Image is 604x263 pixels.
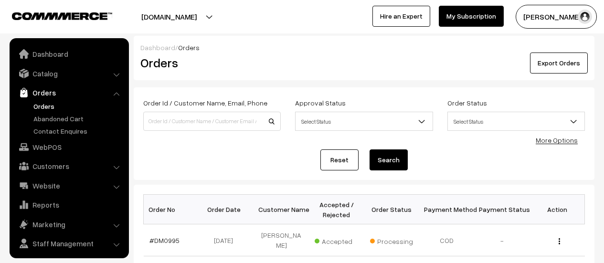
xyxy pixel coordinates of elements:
th: Payment Method [419,195,475,224]
a: Dashboard [140,43,175,52]
th: Payment Status [475,195,530,224]
a: COMMMERCE [12,10,95,21]
span: Select Status [448,113,584,130]
a: Staff Management [12,235,126,252]
a: #DM0995 [149,236,180,244]
button: [PERSON_NAME] [516,5,597,29]
td: COD [419,224,475,256]
th: Accepted / Rejected [309,195,364,224]
th: Action [530,195,585,224]
a: Customers [12,158,126,175]
a: WebPOS [12,138,126,156]
a: Orders [12,84,126,101]
th: Order No [144,195,199,224]
img: user [578,10,592,24]
span: Select Status [296,113,432,130]
a: Abandoned Cart [31,114,126,124]
a: More Options [536,136,578,144]
td: [PERSON_NAME] [254,224,309,256]
span: Accepted [315,234,362,246]
th: Order Status [364,195,420,224]
span: Select Status [295,112,433,131]
td: - [475,224,530,256]
a: Hire an Expert [372,6,430,27]
a: My Subscription [439,6,504,27]
span: Orders [178,43,200,52]
h2: Orders [140,55,280,70]
span: Processing [370,234,418,246]
img: Menu [559,238,560,244]
label: Approval Status [295,98,346,108]
a: Reports [12,196,126,213]
label: Order Id / Customer Name, Email, Phone [143,98,267,108]
button: Search [370,149,408,170]
a: Dashboard [12,45,126,63]
img: COMMMERCE [12,12,112,20]
th: Customer Name [254,195,309,224]
a: Orders [31,101,126,111]
a: Marketing [12,216,126,233]
button: Export Orders [530,53,588,74]
a: Catalog [12,65,126,82]
button: [DOMAIN_NAME] [108,5,230,29]
a: Website [12,177,126,194]
a: Reset [320,149,359,170]
td: [DATE] [199,224,254,256]
span: Select Status [447,112,585,131]
a: Contact Enquires [31,126,126,136]
th: Order Date [199,195,254,224]
input: Order Id / Customer Name / Customer Email / Customer Phone [143,112,281,131]
div: / [140,42,588,53]
label: Order Status [447,98,487,108]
